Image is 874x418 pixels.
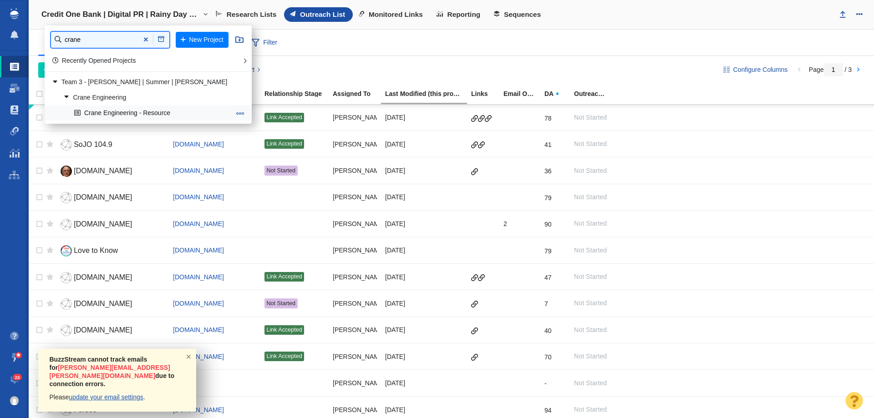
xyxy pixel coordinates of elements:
div: 90 [544,214,552,228]
a: Email Opens [503,91,544,98]
a: [DOMAIN_NAME] [173,406,224,413]
span: [DOMAIN_NAME] [74,300,132,307]
a: Sequences [488,7,549,22]
a: [DOMAIN_NAME] [58,163,165,179]
div: BuzzStream cannot track emails for due to connection errors. [50,355,177,401]
a: [DOMAIN_NAME] [58,322,165,338]
div: 36 [544,161,552,175]
a: DA [544,91,573,98]
a: [DOMAIN_NAME] [173,247,224,254]
span: [DOMAIN_NAME] [74,167,132,175]
td: Link Accepted [260,343,329,370]
a: [DOMAIN_NAME] [58,190,165,206]
span: Link Accepted [266,141,302,147]
span: Link Accepted [266,353,302,359]
a: Monitored Links [353,7,431,22]
span: Filter [246,34,283,51]
div: [DATE] [385,373,463,393]
div: [PERSON_NAME] [333,108,377,127]
a: Outreach Status [574,91,614,98]
a: [DOMAIN_NAME] [173,141,224,148]
a: [DOMAIN_NAME] [173,353,224,360]
div: [PERSON_NAME] [333,161,377,180]
span: Sequences [504,10,541,19]
div: [DATE] [385,293,463,313]
a: Relationship Stage [264,91,332,98]
a: Assigned To [333,91,384,98]
div: 79 [544,187,552,202]
a: SoJO 104.9 [58,137,165,153]
span: Reporting [447,10,481,19]
span: [DOMAIN_NAME] [74,220,132,228]
span: 22 [13,374,22,381]
span: [PERSON_NAME][EMAIL_ADDRESS][PERSON_NAME][DOMAIN_NAME] [50,364,170,379]
div: [PERSON_NAME] [333,187,377,207]
div: [DATE] [385,214,463,233]
div: 47 [544,267,552,282]
span: DA [544,91,554,97]
div: Date the Contact information in this project was last edited [385,91,470,97]
div: [PERSON_NAME] [333,134,377,154]
div: [PERSON_NAME] [333,241,377,260]
div: 94 [544,400,552,414]
div: [DATE] [385,161,463,180]
a: [DOMAIN_NAME] [58,217,165,232]
span: [DOMAIN_NAME] [74,273,132,281]
span: [DOMAIN_NAME] [173,193,224,201]
td: Link Accepted [260,263,329,290]
div: 79 [544,241,552,255]
a: Reporting [431,7,488,22]
span: Not Started [266,300,295,307]
div: [DATE] [385,108,463,127]
a: [DOMAIN_NAME] [173,326,224,333]
a: Love to Know [58,243,165,259]
div: Links [471,91,503,97]
div: [PERSON_NAME] [333,293,377,313]
a: [DOMAIN_NAME] [173,220,224,227]
div: [DATE] [385,347,463,366]
div: 78 [544,108,552,122]
a: [DOMAIN_NAME] [173,300,224,307]
td: Not Started [260,290,329,317]
div: Email Opens [503,91,544,97]
a: Crane Engineering - Resource [72,106,233,120]
div: [DATE] [385,320,463,340]
span: Monitored Links [369,10,423,19]
span: Research Lists [227,10,277,19]
div: [DATE] [385,134,463,154]
a: Research Lists [210,7,284,22]
div: 7 [544,293,548,308]
button: Configure Columns [718,62,793,78]
span: Link Accepted [266,114,302,121]
td: Link Accepted [260,105,329,131]
span: [DOMAIN_NAME] [74,193,132,201]
div: - [544,373,547,388]
span: [DOMAIN_NAME] [173,167,224,174]
div: [PERSON_NAME] [333,320,377,340]
td: Link Accepted [260,317,329,343]
img: c9363fb76f5993e53bff3b340d5c230a [10,396,19,405]
a: Recently Opened Projects [52,57,136,64]
div: 40 [544,320,552,335]
a: [DOMAIN_NAME] [173,273,224,281]
div: [PERSON_NAME] [333,267,377,287]
input: Find a Project [51,32,169,48]
span: Page / 3 [809,66,852,73]
div: Outreach Status [574,91,614,97]
span: × [182,349,196,363]
div: [PERSON_NAME] [333,214,377,233]
span: [DOMAIN_NAME] [74,326,132,334]
span: Love to Know [74,247,118,254]
div: [DATE] [385,187,463,207]
a: Outreach List [284,7,353,22]
img: buzzstream_logo_iconsimple.png [10,8,18,19]
div: [DATE] [385,267,463,287]
div: [DATE] [385,241,463,260]
a: [DOMAIN_NAME] [58,296,165,312]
